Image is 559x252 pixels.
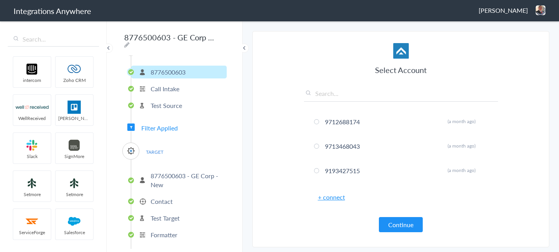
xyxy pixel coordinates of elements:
span: Zoho CRM [56,77,93,83]
span: SignMore [56,153,93,160]
img: af-app-logo.svg [393,43,409,59]
img: zoho-logo.svg [58,63,91,76]
input: Search... [8,32,99,47]
img: setmoreNew.jpg [16,177,49,190]
span: Salesforce [56,229,93,236]
span: Filter Applied [141,123,178,132]
img: trello.png [58,101,91,114]
img: jason-pledge-people.PNG [536,5,545,15]
p: Test Source [151,101,182,110]
span: WellReceived [13,115,51,122]
img: serviceminder-logo.svg [126,146,136,156]
span: intercom [13,77,51,83]
span: [PERSON_NAME] [56,115,93,122]
img: slack-logo.svg [16,139,49,152]
img: setmoreNew.jpg [58,177,91,190]
span: [PERSON_NAME] [479,6,528,15]
p: 8776500603 - GE Corp - New [151,171,225,189]
img: wr-logo.svg [16,101,49,114]
img: salesforce-logo.svg [58,215,91,228]
p: 8776500603 [151,68,186,76]
p: Test Target [151,214,180,222]
img: signmore-logo.png [58,139,91,152]
span: (a month ago) [448,118,476,125]
span: Setmore [56,191,93,198]
p: Contact [151,197,173,206]
img: intercom-logo.svg [16,63,49,76]
span: (a month ago) [448,143,476,149]
input: Search... [304,89,498,102]
h3: Select Account [304,64,498,75]
span: (a month ago) [448,167,476,174]
img: serviceforge-icon.png [16,215,49,228]
span: TARGET [140,147,169,157]
p: Call Intake [151,84,179,93]
a: + connect [318,193,345,202]
span: Slack [13,153,51,160]
h1: Integrations Anywhere [14,5,91,16]
span: Setmore [13,191,51,198]
button: Continue [379,217,423,232]
p: Formatter [151,230,177,239]
span: ServiceForge [13,229,51,236]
